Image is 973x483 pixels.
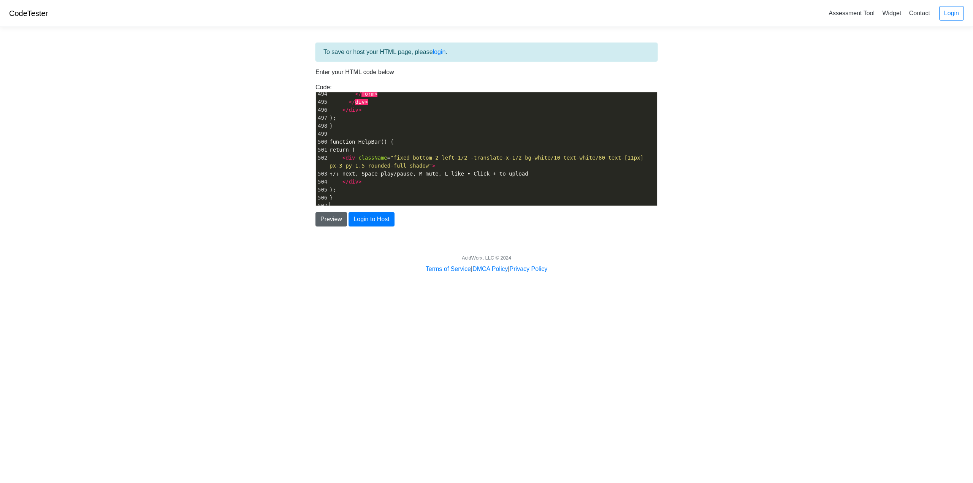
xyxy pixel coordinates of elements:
a: Login [939,6,964,21]
span: } [330,195,333,201]
div: 502 [316,154,328,162]
div: 506 [316,194,328,202]
a: DMCA Policy [472,266,508,272]
span: > [374,91,377,97]
button: Preview [315,212,347,226]
div: 495 [316,98,328,106]
span: > [365,99,368,105]
a: Privacy Policy [510,266,548,272]
div: | | [426,264,547,274]
span: "fixed bottom-2 left-1/2 -translate-x-1/2 bg-white/10 text-white/80 text-[11px] px-3 py-1.5 round... [330,155,647,169]
span: </ [355,91,361,97]
div: 505 [316,186,328,194]
span: className [358,155,387,161]
span: div [349,107,358,113]
div: 494 [316,90,328,98]
span: </ [342,179,349,185]
div: To save or host your HTML page, please . [315,43,658,62]
span: div [345,155,355,161]
span: </ [349,99,355,105]
a: Widget [879,7,904,19]
a: Contact [906,7,933,19]
div: 507 [316,202,328,210]
div: 497 [316,114,328,122]
span: div [355,99,364,105]
span: ↑/↓ next, Space play/pause, M mute, L like • Click + to upload [330,171,528,177]
div: Code: [310,83,663,206]
span: div [349,179,358,185]
a: Assessment Tool [826,7,878,19]
div: 503 [316,170,328,178]
span: </ [342,107,349,113]
a: Terms of Service [426,266,471,272]
span: > [358,179,361,185]
span: ); [330,187,336,193]
span: > [358,107,361,113]
button: Login to Host [349,212,394,226]
div: 500 [316,138,328,146]
span: < [342,155,345,161]
div: 498 [316,122,328,130]
div: 496 [316,106,328,114]
p: Enter your HTML code below [315,68,658,77]
div: 499 [316,130,328,138]
span: = [330,155,647,169]
a: CodeTester [9,9,48,17]
div: AcidWorx, LLC © 2024 [462,254,511,261]
span: form [361,91,374,97]
span: return ( [330,147,355,153]
span: function HelpBar() { [330,139,394,145]
div: 501 [316,146,328,154]
div: 504 [316,178,328,186]
span: } [330,123,333,129]
span: > [432,163,435,169]
a: login [433,49,446,55]
span: ); [330,115,336,121]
